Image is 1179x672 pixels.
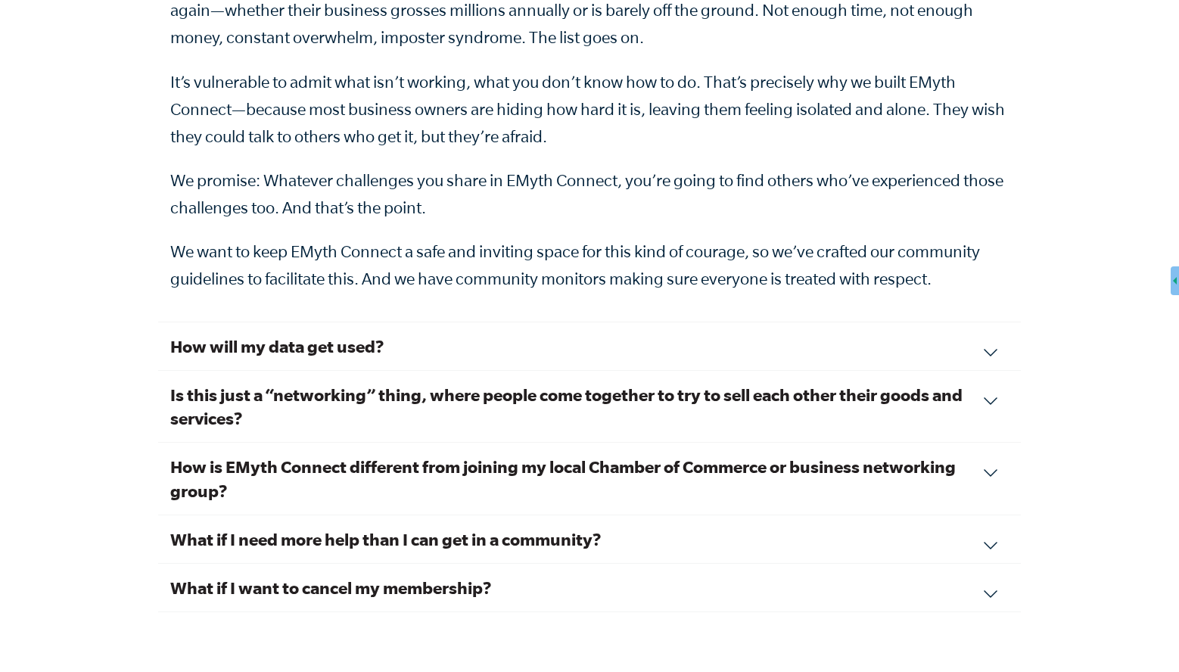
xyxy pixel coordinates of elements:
iframe: Chat Widget [1103,599,1179,672]
h3: Is this just a “networking” thing, where people come together to try to sell each other their goo... [170,383,1009,430]
p: We promise: Whatever challenges you share in EMyth Connect, you’re going to find others who’ve ex... [170,166,1009,221]
h3: What if I need more help than I can get in a community? [170,527,1009,551]
h3: What if I want to cancel my membership? [170,576,1009,599]
h3: How will my data get used? [170,334,1009,358]
h3: How is EMyth Connect different from joining my local Chamber of Commerce or business networking g... [170,455,1009,502]
p: It’s vulnerable to admit what isn’t working, what you don’t know how to do. That’s precisely why ... [170,68,1009,150]
p: We want to keep EMyth Connect a safe and inviting space for this kind of courage, so we’ve crafte... [170,238,1009,292]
